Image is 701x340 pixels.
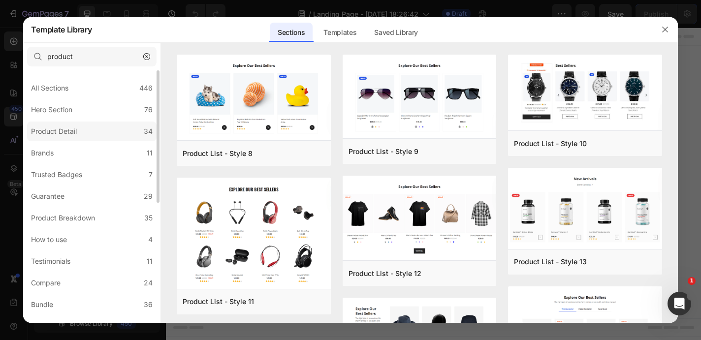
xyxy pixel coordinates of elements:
div: Product Detail [31,125,77,137]
div: 11 [147,147,153,159]
button: Add sections [224,195,291,215]
div: 24 [144,277,153,289]
div: Brands [31,147,54,159]
div: 7 [149,169,153,181]
div: FAQs [31,320,48,332]
div: Bundle [31,299,53,310]
input: E.g.: Black Friday, Sale, etc. [27,47,157,66]
button: Add elements [297,195,367,215]
div: Hero Section [31,104,72,116]
div: Saved Library [366,23,426,42]
div: 4 [148,234,153,246]
img: pl12.png [343,176,496,262]
img: pl9.png [343,55,496,141]
div: Product List - Style 11 [183,296,254,308]
div: 14 [145,320,153,332]
div: Testimonials [31,255,70,267]
div: Start with Sections from sidebar [236,175,355,187]
h2: Template Library [31,17,92,42]
div: 11 [147,255,153,267]
div: Guarantee [31,190,64,202]
div: Product List - Style 10 [514,138,587,150]
div: 29 [144,190,153,202]
div: Product List - Style 13 [514,256,587,268]
div: Trusted Badges [31,169,82,181]
div: 36 [144,299,153,310]
div: Product List - Style 8 [183,148,253,159]
iframe: Intercom live chat [668,292,691,315]
img: pl10.png [508,55,662,133]
div: How to use [31,234,67,246]
div: Sections [270,23,313,42]
div: Product List - Style 9 [349,146,418,157]
div: Start with Generating from URL or image [229,250,362,258]
div: Product Breakdown [31,212,95,224]
div: 34 [144,125,153,137]
div: Product List - Style 12 [349,268,421,279]
div: Templates [316,23,364,42]
img: pl11.png [177,178,330,290]
img: pl13.png [508,168,662,251]
img: pl8.png [177,55,330,143]
div: 35 [144,212,153,224]
div: All Sections [31,82,68,94]
div: Compare [31,277,61,289]
span: 1 [688,277,696,285]
div: 76 [144,104,153,116]
div: 446 [139,82,153,94]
